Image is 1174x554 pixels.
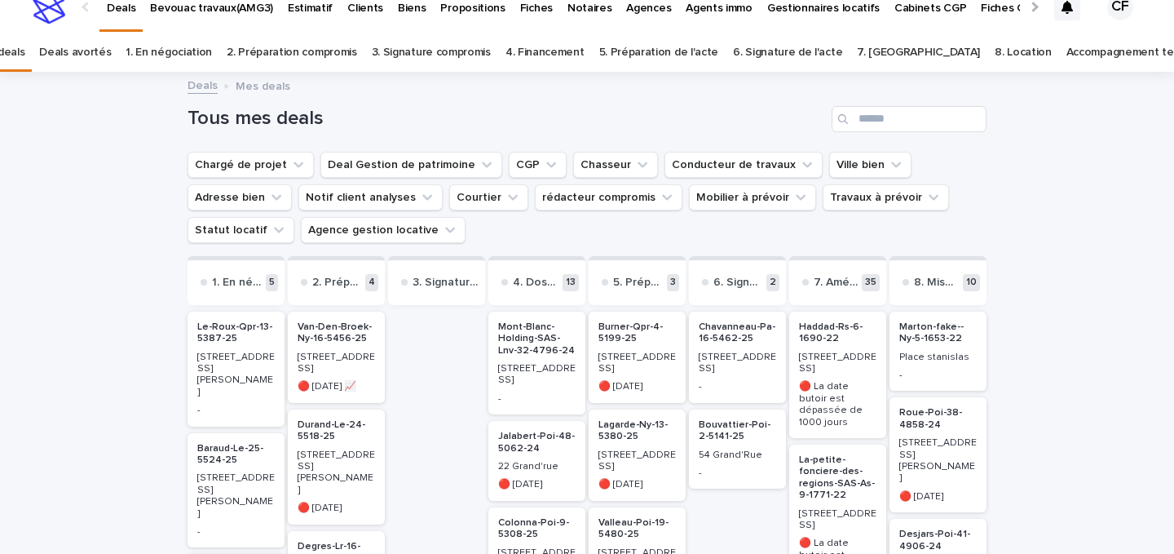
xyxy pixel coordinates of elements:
p: [STREET_ADDRESS] [498,363,576,387]
button: Chasseur [573,152,658,178]
p: Roue-Poi-38-4858-24 [899,407,977,431]
input: Search [832,106,986,132]
p: [STREET_ADDRESS][PERSON_NAME] [197,472,275,520]
p: [STREET_ADDRESS] [598,450,676,473]
p: 5. Préparation de l'acte notarié [613,276,664,290]
p: La-petite-fonciere-des-regions-SAS-As-9-1771-22 [799,454,876,502]
a: 7. [GEOGRAPHIC_DATA] [857,33,980,72]
p: 13 [563,274,579,291]
button: Mobilier à prévoir [689,184,816,211]
p: 🔴 La date butoir est dépassée de 1000 jours [799,381,876,428]
a: 6. Signature de l'acte [733,33,842,72]
a: Haddad-Rs-6-1690-22[STREET_ADDRESS]🔴 La date butoir est dépassée de 1000 jours [789,312,886,438]
p: Haddad-Rs-6-1690-22 [799,321,876,345]
p: 🔴 [DATE] [298,503,375,514]
a: Bouvattier-Poi-2-5141-2554 Grand'Rue- [689,410,786,490]
a: Roue-Poi-38-4858-24[STREET_ADDRESS][PERSON_NAME]🔴 [DATE] [889,397,986,512]
p: [STREET_ADDRESS][PERSON_NAME] [197,352,275,399]
button: Ville bien [829,152,911,178]
a: Lagarde-Ny-13-5380-25[STREET_ADDRESS]🔴 [DATE] [589,410,686,501]
button: rédacteur compromis [535,184,682,211]
p: Lagarde-Ny-13-5380-25 [598,419,676,443]
a: Marton-fake--Ny-5-1653-22Place stanislas- [889,312,986,392]
p: Marton-fake--Ny-5-1653-22 [899,321,977,345]
p: Le-Roux-Qpr-13-5387-25 [197,321,275,345]
p: 10 [963,274,980,291]
button: Notif client analyses [298,184,443,211]
button: Travaux à prévoir [823,184,949,211]
a: Baraud-Le-25-5524-25[STREET_ADDRESS][PERSON_NAME]- [188,433,285,548]
p: - [498,393,576,405]
p: Van-Den-Broek-Ny-16-5456-25 [298,321,375,345]
p: - [197,405,275,416]
p: 🔴 [DATE] [598,479,676,490]
p: 2. Préparation compromis [312,276,362,290]
p: Colonna-Poi-9-5308-25 [498,517,576,541]
p: Chavanneau-Pa-16-5462-25 [699,321,776,345]
p: - [899,370,977,381]
p: [STREET_ADDRESS] [699,352,776,375]
a: 5. Préparation de l'acte [599,33,719,72]
p: Place stanislas [899,352,977,363]
a: 8. Location [995,33,1052,72]
p: 8. Mise en loc et gestion [914,276,960,290]
a: 3. Signature compromis [372,33,491,72]
p: 3 [667,274,679,291]
button: CGP [509,152,567,178]
p: Mont-Blanc-Holding-SAS-Lnv-32-4796-24 [498,321,576,357]
a: Mont-Blanc-Holding-SAS-Lnv-32-4796-24[STREET_ADDRESS]- [488,312,585,414]
p: - [699,468,776,479]
a: Van-Den-Broek-Ny-16-5456-25[STREET_ADDRESS]🔴 [DATE] 📈 [288,312,385,403]
p: Burner-Qpr-4-5199-25 [598,321,676,345]
p: 54 Grand'Rue [699,450,776,461]
p: 🔴 [DATE] [498,479,576,490]
a: 2. Préparation compromis [227,33,357,72]
p: 🔴 [DATE] [899,491,977,503]
button: Conducteur de travaux [664,152,823,178]
p: 4 [365,274,378,291]
button: Agence gestion locative [301,217,466,243]
p: 35 [862,274,880,291]
button: Chargé de projet [188,152,314,178]
p: - [699,381,776,392]
p: 4. Dossier de financement [513,276,559,290]
a: Jalabert-Poi-48-5062-2422 Grand'rue🔴 [DATE] [488,421,585,501]
a: Deals avortés [39,33,111,72]
p: 6. Signature de l'acte notarié [713,276,763,290]
p: Mes deals [236,76,290,94]
a: Burner-Qpr-4-5199-25[STREET_ADDRESS]🔴 [DATE] [589,312,686,403]
p: Durand-Le-24-5518-25 [298,419,375,443]
p: [STREET_ADDRESS] [799,352,876,375]
p: 22 Grand'rue [498,461,576,472]
p: 5 [266,274,278,291]
p: [STREET_ADDRESS] [298,352,375,375]
a: Le-Roux-Qpr-13-5387-25[STREET_ADDRESS][PERSON_NAME]- [188,312,285,427]
p: [STREET_ADDRESS][PERSON_NAME] [298,450,375,497]
p: [STREET_ADDRESS] [799,508,876,532]
p: [STREET_ADDRESS][PERSON_NAME] [899,437,977,485]
h1: Tous mes deals [188,107,825,131]
button: Statut locatif [188,217,294,243]
p: 7. Aménagements et travaux [814,276,858,290]
a: Chavanneau-Pa-16-5462-25[STREET_ADDRESS]- [689,312,786,403]
button: Courtier [449,184,528,211]
p: 🔴 [DATE] [598,381,676,392]
a: Deals [188,75,218,94]
p: Valleau-Poi-19-5480-25 [598,517,676,541]
p: Desjars-Poi-41-4906-24 [899,529,977,552]
p: 2 [766,274,779,291]
p: - [197,526,275,538]
p: Baraud-Le-25-5524-25 [197,443,275,467]
p: 🔴 [DATE] 📈 [298,381,375,392]
button: Adresse bien [188,184,292,211]
a: 1. En négociation [126,33,212,72]
p: [STREET_ADDRESS] [598,352,676,375]
p: Bouvattier-Poi-2-5141-25 [699,419,776,443]
button: Deal Gestion de patrimoine [320,152,502,178]
a: 4. Financement [505,33,585,72]
p: 1. En négociation [212,276,263,290]
p: 3. Signature compromis [413,276,479,290]
p: Jalabert-Poi-48-5062-24 [498,431,576,454]
a: Durand-Le-24-5518-25[STREET_ADDRESS][PERSON_NAME]🔴 [DATE] [288,410,385,525]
